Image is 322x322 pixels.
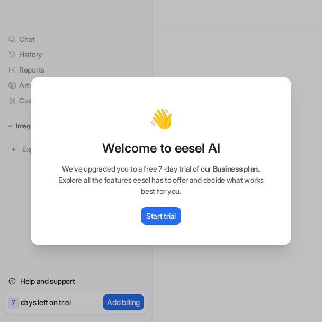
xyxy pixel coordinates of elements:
[43,163,279,174] p: We’ve upgraded you to a free 7-day trial of our
[43,140,279,157] p: Welcome to eesel AI
[149,108,173,129] p: 👋
[146,210,176,221] p: Start trial
[213,164,260,173] span: Business plan.
[43,174,279,196] p: Explore all the features eesel has to offer and decide what works best for you.
[141,207,181,225] button: Start trial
